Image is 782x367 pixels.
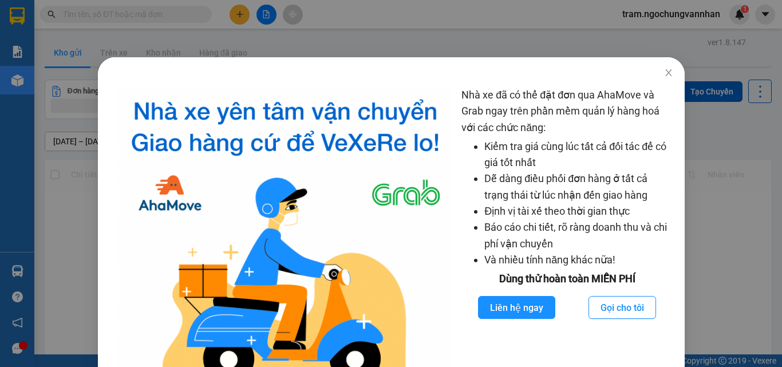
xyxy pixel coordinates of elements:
[484,171,673,203] li: Dễ dàng điều phối đơn hàng ở tất cả trạng thái từ lúc nhận đến giao hàng
[601,301,644,315] span: Gọi cho tôi
[484,252,673,268] li: Và nhiều tính năng khác nữa!
[484,219,673,252] li: Báo cáo chi tiết, rõ ràng doanh thu và chi phí vận chuyển
[589,296,656,319] button: Gọi cho tôi
[478,296,555,319] button: Liên hệ ngay
[663,68,673,77] span: close
[461,271,673,287] div: Dùng thử hoàn toàn MIỄN PHÍ
[490,301,543,315] span: Liên hệ ngay
[484,139,673,171] li: Kiểm tra giá cùng lúc tất cả đối tác để có giá tốt nhất
[652,57,684,89] button: Close
[484,203,673,219] li: Định vị tài xế theo thời gian thực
